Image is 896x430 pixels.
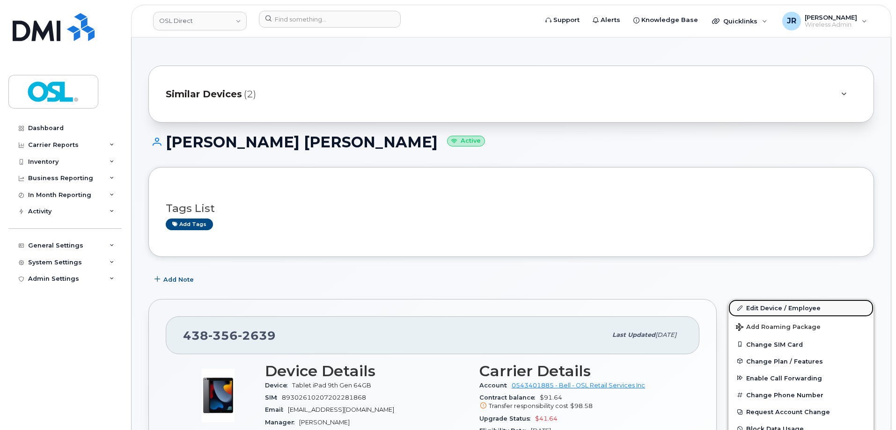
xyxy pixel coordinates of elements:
span: 2639 [238,328,276,343]
span: Contract balance [479,394,540,401]
span: Change Plan / Features [746,357,823,364]
span: Add Note [163,275,194,284]
span: 356 [208,328,238,343]
span: Enable Call Forwarding [746,374,822,381]
button: Request Account Change [728,403,874,420]
a: 0543401885 - Bell - OSL Retail Services Inc [512,382,645,389]
span: Email [265,406,288,413]
span: 89302610207202281868 [282,394,366,401]
h3: Device Details [265,363,468,379]
span: Device [265,382,292,389]
span: Upgrade Status [479,415,535,422]
button: Enable Call Forwarding [728,370,874,386]
span: Similar Devices [166,87,242,101]
h3: Tags List [166,203,857,214]
button: Change SIM Card [728,336,874,353]
button: Add Roaming Package [728,317,874,336]
img: image20231002-3703462-c5m3jd.jpeg [190,367,246,423]
button: Change Plan / Features [728,353,874,370]
h1: [PERSON_NAME] [PERSON_NAME] [148,134,874,150]
span: Manager [265,419,299,426]
span: (2) [244,87,256,101]
button: Add Note [148,271,202,288]
span: [PERSON_NAME] [299,419,350,426]
button: Change Phone Number [728,386,874,403]
span: Account [479,382,512,389]
span: $91.64 [479,394,683,411]
a: Edit Device / Employee [728,299,874,316]
a: Add tags [166,219,213,230]
small: Active [447,136,485,146]
span: $98.58 [570,402,593,409]
span: [EMAIL_ADDRESS][DOMAIN_NAME] [288,406,394,413]
span: 438 [183,328,276,343]
span: Add Roaming Package [736,323,821,332]
span: Tablet iPad 9th Gen 64GB [292,382,371,389]
span: $41.64 [535,415,558,422]
h3: Carrier Details [479,363,683,379]
span: [DATE] [655,331,676,338]
span: Transfer responsibility cost [489,402,568,409]
span: Last updated [612,331,655,338]
span: SIM [265,394,282,401]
